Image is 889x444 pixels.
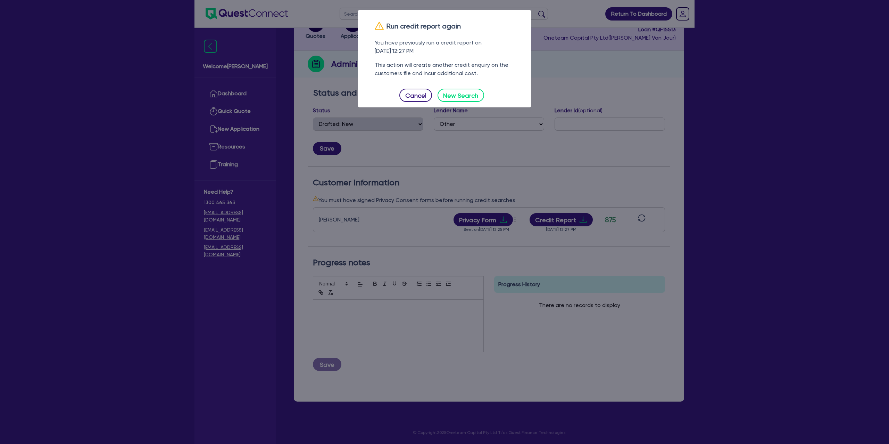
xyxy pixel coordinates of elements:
[375,21,384,30] span: warning
[375,39,514,55] div: You have previously run a credit report on
[438,89,484,102] button: New Search
[375,47,514,55] div: [DATE] 12:27 PM
[375,21,514,30] h3: Run credit report again
[375,61,514,78] div: This action will create another credit enquiry on the customers file and incur additional cost.
[399,89,432,102] button: Cancel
